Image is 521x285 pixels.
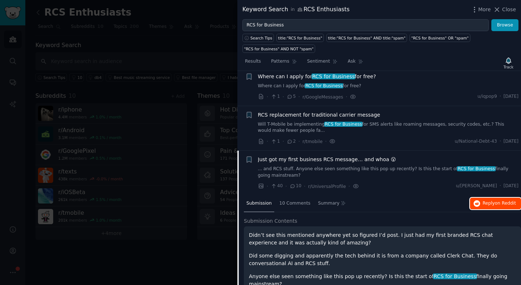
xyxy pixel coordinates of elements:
[271,183,283,189] span: 40
[318,200,339,207] span: Summary
[504,138,518,145] span: [DATE]
[346,93,347,101] span: ·
[250,35,272,41] span: Search Tips
[242,45,315,53] a: "RCS for Business" AND NOT "spam"
[258,83,519,89] a: Where can I apply forRCS for Businessfor free?
[271,138,280,145] span: 1
[279,200,310,207] span: 10 Comments
[500,183,501,189] span: ·
[504,64,513,70] div: Track
[502,6,516,13] span: Close
[501,55,516,71] button: Track
[244,46,314,51] div: "RCS for Business" AND NOT "spam"
[246,200,272,207] span: Submission
[298,138,300,145] span: ·
[470,198,521,209] button: Replyon Reddit
[328,35,405,41] div: title:"RCS for Business" AND title:"spam"
[326,34,407,42] a: title:"RCS for Business" AND title:"spam"
[500,93,501,100] span: ·
[305,83,343,88] span: RCS for Business
[308,184,346,189] span: r/UniversalProfile
[471,6,491,13] button: More
[242,34,274,42] button: Search Tips
[271,58,289,65] span: Patterns
[491,19,518,32] button: Browse
[258,156,396,163] a: Just got my first business RCS message… and whoa 😮
[302,95,343,100] span: r/GoogleMessages
[267,138,268,145] span: ·
[325,138,326,145] span: ·
[258,111,380,119] a: RCS replacement for traditional carrier message
[504,183,518,189] span: [DATE]
[307,58,330,65] span: Sentiment
[411,35,469,41] div: "RCS for Business" OR "spam"
[302,139,323,144] span: r/tmobile
[345,56,366,71] a: Ask
[304,183,305,190] span: ·
[271,93,280,100] span: 1
[348,58,356,65] span: Ask
[493,6,516,13] button: Close
[258,73,376,80] span: Where can I apply for for free?
[478,93,497,100] span: u/iqpop9
[276,34,324,42] a: title:"RCS for Business"
[242,19,489,32] input: Try a keyword related to your business
[483,200,516,207] span: Reply
[478,6,491,13] span: More
[500,138,501,145] span: ·
[324,122,363,127] span: RCS for Business
[287,93,296,100] span: 5
[278,35,322,41] div: title:"RCS for Business"
[289,183,301,189] span: 10
[249,252,516,267] p: Did some digging and apparently the tech behind it is from a company called Clerk Chat. They do c...
[291,7,295,13] span: in
[410,34,470,42] a: "RCS for Business" OR "spam"
[267,183,268,190] span: ·
[305,56,340,71] a: Sentiment
[242,56,263,71] a: Results
[312,74,355,79] span: RCS for Business
[298,93,300,101] span: ·
[283,93,284,101] span: ·
[283,138,284,145] span: ·
[249,231,516,247] p: Didn’t see this mentioned anywhere yet so figured I’d post. I just had my first branded RCS chat ...
[258,121,519,134] a: Will T-Mobile be implementingRCS for Businessfor SMS alerts like roaming messages, security codes...
[242,5,350,14] div: Keyword Search RCS Enthusiasts
[268,56,299,71] a: Patterns
[244,217,297,225] span: Submission Contents
[285,183,287,190] span: ·
[267,93,268,101] span: ·
[348,183,350,190] span: ·
[457,166,495,171] span: RCS for Business
[258,166,519,179] a: ... and RCS stuff. Anyone else seen something like this pop up recently? Is this the start ofRCS ...
[433,273,477,279] span: RCS for Business
[245,58,261,65] span: Results
[287,138,296,145] span: 2
[495,201,516,206] span: on Reddit
[258,73,376,80] a: Where can I apply forRCS for Businessfor free?
[504,93,518,100] span: [DATE]
[455,138,497,145] span: u/National-Debt-43
[456,183,497,189] span: u/[PERSON_NAME]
